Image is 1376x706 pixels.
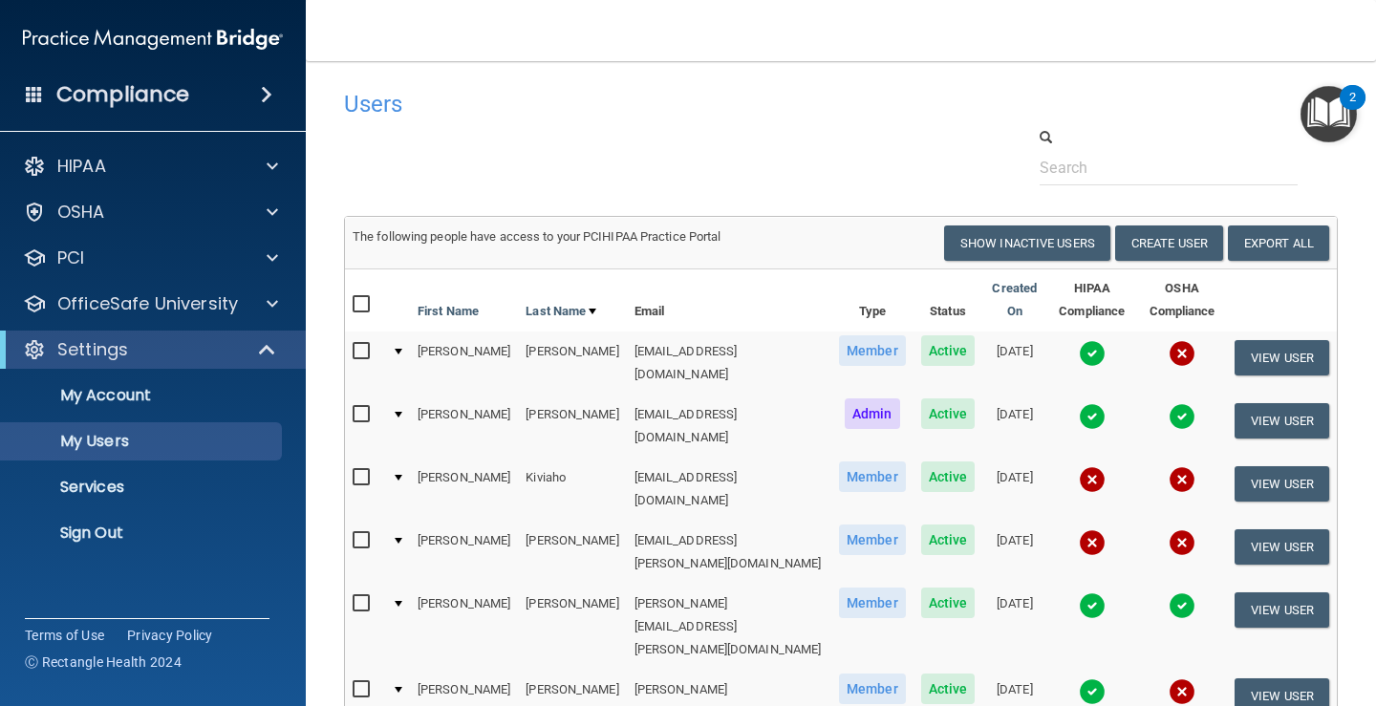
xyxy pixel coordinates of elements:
[944,225,1110,261] button: Show Inactive Users
[1040,150,1297,185] input: Search
[12,524,273,543] p: Sign Out
[57,155,106,178] p: HIPAA
[25,653,182,672] span: Ⓒ Rectangle Health 2024
[1235,466,1329,502] button: View User
[921,335,976,366] span: Active
[1115,225,1223,261] button: Create User
[127,626,213,645] a: Privacy Policy
[839,461,906,492] span: Member
[57,292,238,315] p: OfficeSafe University
[982,584,1046,670] td: [DATE]
[1169,678,1195,705] img: cross.ca9f0e7f.svg
[353,229,721,244] span: The following people have access to your PCIHIPAA Practice Portal
[1349,97,1356,122] div: 2
[1079,678,1106,705] img: tick.e7d51cea.svg
[627,395,831,458] td: [EMAIL_ADDRESS][DOMAIN_NAME]
[921,461,976,492] span: Active
[921,674,976,704] span: Active
[518,458,626,521] td: Kiviaho
[410,584,518,670] td: [PERSON_NAME]
[627,458,831,521] td: [EMAIL_ADDRESS][DOMAIN_NAME]
[839,588,906,618] span: Member
[1045,571,1353,648] iframe: Drift Widget Chat Controller
[627,332,831,395] td: [EMAIL_ADDRESS][DOMAIN_NAME]
[57,246,84,269] p: PCI
[914,269,983,332] th: Status
[518,332,626,395] td: [PERSON_NAME]
[23,201,278,224] a: OSHA
[921,398,976,429] span: Active
[23,292,278,315] a: OfficeSafe University
[518,521,626,584] td: [PERSON_NAME]
[410,395,518,458] td: [PERSON_NAME]
[1228,225,1329,261] a: Export All
[1079,403,1106,430] img: tick.e7d51cea.svg
[982,521,1046,584] td: [DATE]
[990,277,1039,323] a: Created On
[1235,403,1329,439] button: View User
[12,478,273,497] p: Services
[627,521,831,584] td: [EMAIL_ADDRESS][PERSON_NAME][DOMAIN_NAME]
[418,300,479,323] a: First Name
[1169,403,1195,430] img: tick.e7d51cea.svg
[12,432,273,451] p: My Users
[57,338,128,361] p: Settings
[344,92,912,117] h4: Users
[1235,529,1329,565] button: View User
[1169,529,1195,556] img: cross.ca9f0e7f.svg
[982,332,1046,395] td: [DATE]
[518,584,626,670] td: [PERSON_NAME]
[23,338,277,361] a: Settings
[627,269,831,332] th: Email
[831,269,914,332] th: Type
[23,155,278,178] a: HIPAA
[410,521,518,584] td: [PERSON_NAME]
[526,300,596,323] a: Last Name
[57,201,105,224] p: OSHA
[410,332,518,395] td: [PERSON_NAME]
[410,458,518,521] td: [PERSON_NAME]
[23,20,283,58] img: PMB logo
[1079,466,1106,493] img: cross.ca9f0e7f.svg
[982,395,1046,458] td: [DATE]
[12,386,273,405] p: My Account
[839,524,906,555] span: Member
[1301,86,1357,142] button: Open Resource Center, 2 new notifications
[921,588,976,618] span: Active
[1169,340,1195,367] img: cross.ca9f0e7f.svg
[921,524,976,555] span: Active
[56,81,189,108] h4: Compliance
[23,246,278,269] a: PCI
[1235,340,1329,375] button: View User
[25,626,104,645] a: Terms of Use
[1046,269,1137,332] th: HIPAA Compliance
[1079,340,1106,367] img: tick.e7d51cea.svg
[1079,529,1106,556] img: cross.ca9f0e7f.svg
[982,458,1046,521] td: [DATE]
[1169,466,1195,493] img: cross.ca9f0e7f.svg
[627,584,831,670] td: [PERSON_NAME][EMAIL_ADDRESS][PERSON_NAME][DOMAIN_NAME]
[1137,269,1227,332] th: OSHA Compliance
[518,395,626,458] td: [PERSON_NAME]
[839,674,906,704] span: Member
[845,398,900,429] span: Admin
[839,335,906,366] span: Member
